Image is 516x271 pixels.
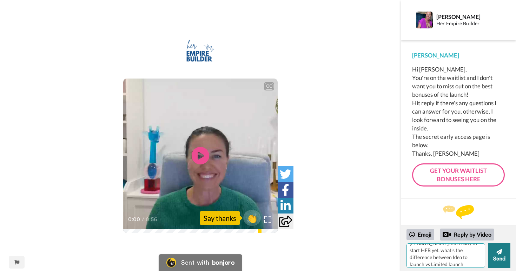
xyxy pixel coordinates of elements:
a: GET YOUR WAITLIST BONUSES HERE [412,163,505,187]
div: Send [PERSON_NAME] a reply. [410,211,507,224]
img: 9ca4374a-b05b-4439-b0e6-ff583a8ba60a [186,36,214,65]
span: 0:56 [146,215,158,224]
button: 👏 [243,210,261,226]
div: Sent with [181,259,209,266]
div: [PERSON_NAME] [436,13,497,20]
img: Bonjoro Logo [166,258,176,267]
span: / [142,215,144,224]
div: CC [265,83,273,90]
div: bonjoro [212,259,234,266]
div: Hi [PERSON_NAME], You're on the waitlist and I don't want you to miss out on the best bonuses of ... [412,65,505,158]
div: Emoji [406,229,434,240]
a: Bonjoro LogoSent withbonjoro [159,254,242,271]
button: Send [488,243,510,268]
div: Say thanks [200,211,240,225]
img: message.svg [443,205,474,219]
img: Profile Image [416,12,433,28]
div: [PERSON_NAME] [412,51,505,60]
span: 0:00 [128,215,140,224]
img: Full screen [264,216,271,223]
div: Reply by Video [443,230,451,239]
span: 👏 [243,212,261,224]
div: Her Empire Builder [436,21,497,27]
div: Reply by Video [440,229,494,240]
textarea: Hi [PERSON_NAME], thank you for your lovely video. I'm in creating/ pre-launch situation. I've st... [406,243,485,268]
